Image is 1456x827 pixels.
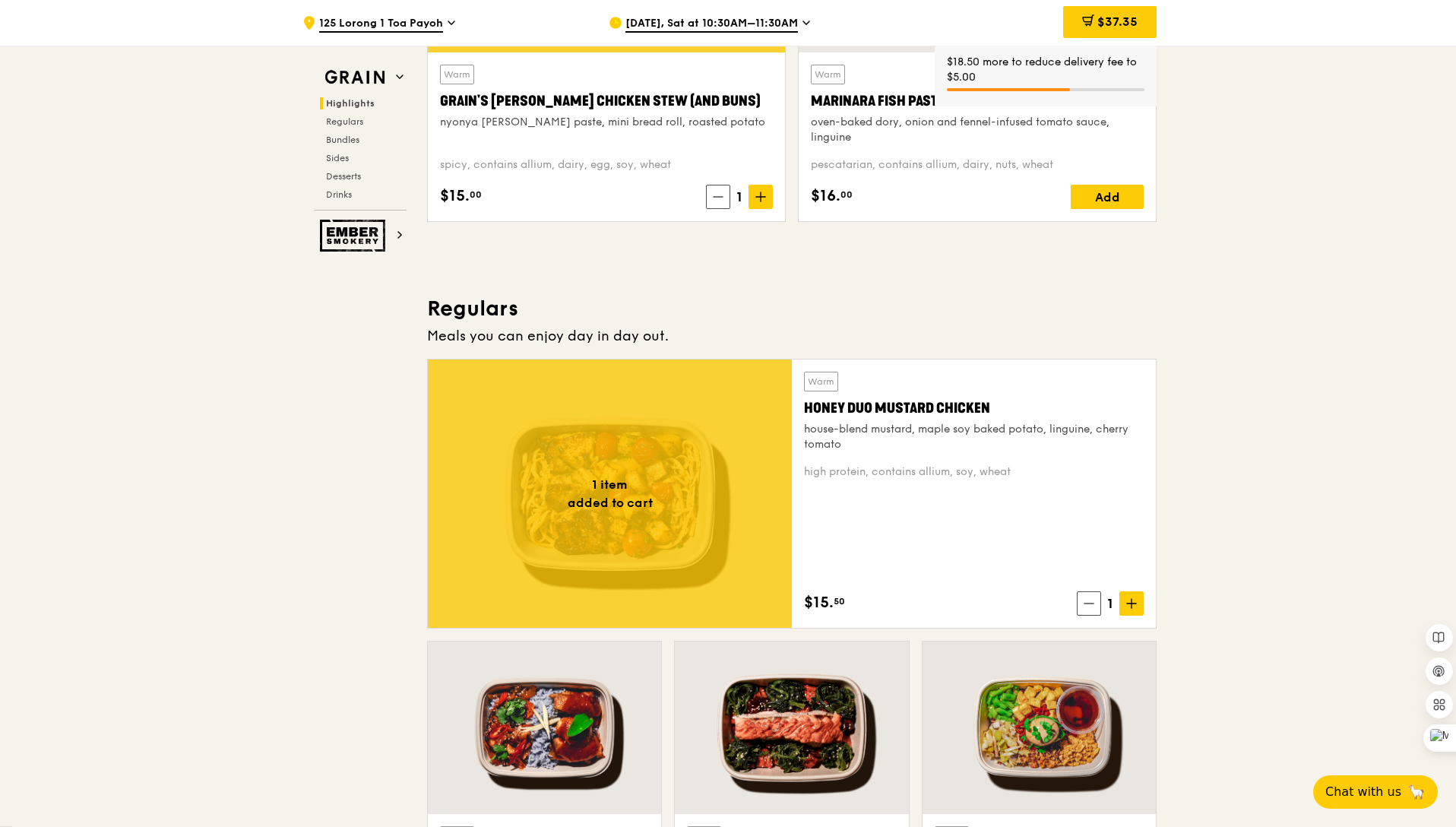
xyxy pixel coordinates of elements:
span: $37.35 [1097,14,1138,29]
div: Domain: [DOMAIN_NAME] [40,40,167,52]
div: house-blend mustard, maple soy baked potato, linguine, cherry tomato [804,422,1144,452]
div: Honey Duo Mustard Chicken [804,398,1144,419]
img: Grain web logo [320,64,390,91]
span: [DATE], Sat at 10:30AM–11:30AM [625,16,798,33]
div: pescatarian, contains allium, dairy, nuts, wheat [811,157,1144,173]
div: Domain Overview [58,90,136,100]
h3: Regulars [427,295,1157,322]
span: Bundles [326,135,359,145]
span: Highlights [326,98,375,109]
div: Warm [811,65,845,84]
img: tab_domain_overview_orange.svg [41,88,53,100]
span: 1 [1101,593,1119,614]
img: tab_keywords_by_traffic_grey.svg [151,88,163,100]
div: Warm [440,65,474,84]
img: logo_orange.svg [24,24,36,36]
div: spicy, contains allium, dairy, egg, soy, wheat [440,157,773,173]
span: Sides [326,153,349,163]
span: $16. [811,185,840,208]
img: website_grey.svg [24,40,36,52]
span: 00 [470,189,482,201]
div: Marinara Fish Pasta [811,90,1144,112]
span: $15. [804,591,834,614]
div: Keywords by Traffic [168,90,256,100]
div: Grain's [PERSON_NAME] Chicken Stew (and buns) [440,90,773,112]
div: Warm [804,372,838,391]
div: oven-baked dory, onion and fennel-infused tomato sauce, linguine [811,115,1144,145]
span: 00 [840,189,853,201]
span: Chat with us [1325,783,1401,801]
img: Ember Smokery web logo [320,220,390,252]
span: 1 [730,186,749,208]
span: Regulars [326,116,363,127]
div: high protein, contains allium, soy, wheat [804,464,1144,480]
span: Desserts [326,171,361,182]
div: nyonya [PERSON_NAME] paste, mini bread roll, roasted potato [440,115,773,130]
div: Meals you can enjoy day in day out. [427,325,1157,347]
button: Chat with us🦙 [1313,775,1438,809]
span: $15. [440,185,470,208]
div: v 4.0.25 [43,24,74,36]
span: 50 [834,595,845,607]
span: Drinks [326,189,352,200]
div: $18.50 more to reduce delivery fee to $5.00 [947,55,1144,85]
span: 🦙 [1407,783,1426,801]
div: Add [1071,185,1144,209]
span: 125 Lorong 1 Toa Payoh [319,16,443,33]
